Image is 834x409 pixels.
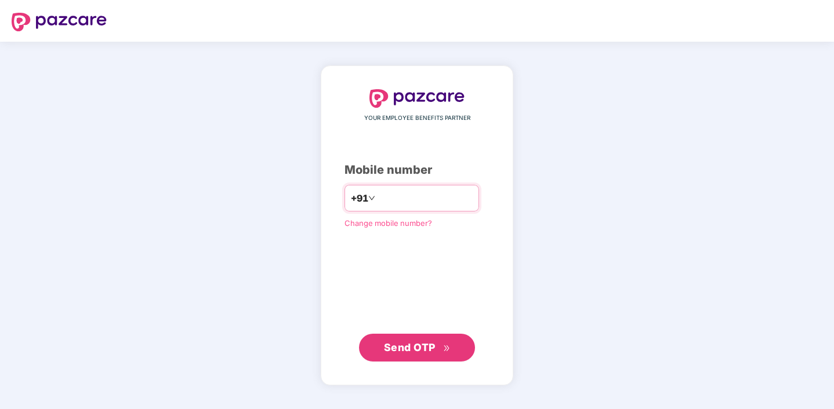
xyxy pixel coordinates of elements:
img: logo [369,89,465,108]
span: down [368,195,375,202]
button: Send OTPdouble-right [359,334,475,361]
img: logo [12,13,107,31]
span: Send OTP [384,341,436,353]
span: double-right [443,345,451,352]
div: Mobile number [345,161,489,179]
span: YOUR EMPLOYEE BENEFITS PARTNER [364,114,470,123]
a: Change mobile number? [345,218,432,228]
span: +91 [351,191,368,206]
